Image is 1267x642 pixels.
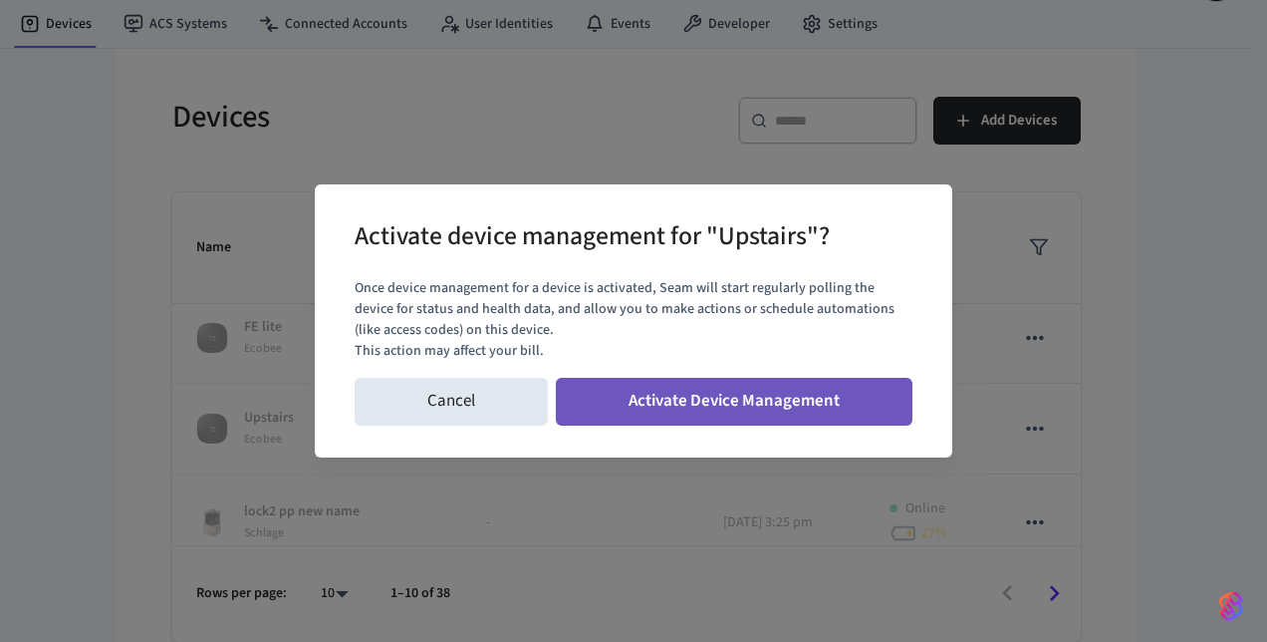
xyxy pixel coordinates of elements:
[355,278,912,341] p: Once device management for a device is activated, Seam will start regularly polling the device fo...
[1219,590,1243,622] img: SeamLogoGradient.69752ec5.svg
[355,378,548,426] button: Cancel
[355,341,912,362] p: This action may affect your bill.
[355,208,830,269] h2: Activate device management for "Upstairs"?
[556,378,912,426] button: Activate Device Management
